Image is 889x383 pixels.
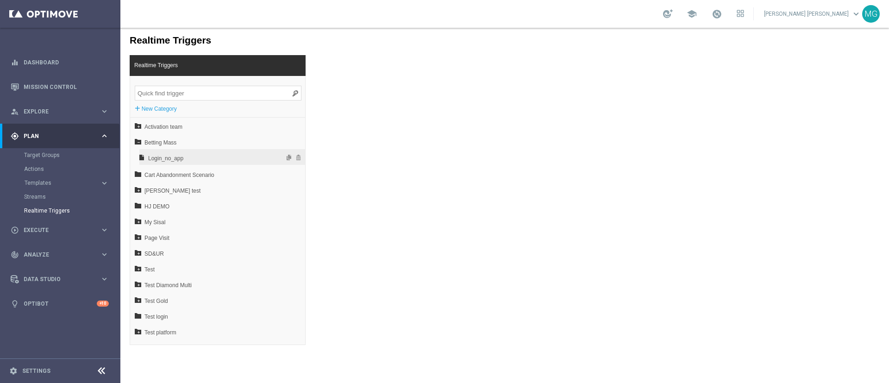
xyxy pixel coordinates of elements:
i: keyboard_arrow_right [100,107,109,116]
div: Mission Control [11,75,109,99]
span: Templates [25,180,91,186]
button: lightbulb Optibot +10 [10,300,109,308]
div: +10 [97,301,109,307]
i: keyboard_arrow_right [100,132,109,140]
button: equalizer Dashboard [10,59,109,66]
div: Data Studio [11,275,100,283]
button: Data Studio keyboard_arrow_right [10,276,109,283]
button: Mission Control [10,83,109,91]
i: keyboard_arrow_right [100,226,109,234]
a: Streams [24,193,96,201]
span: Cart Abandonment Scenario [24,139,126,155]
div: Streams [24,190,119,204]
div: Dashboard [11,50,109,75]
span: Plan [24,133,100,139]
i: equalizer [11,58,19,67]
i: track_changes [11,251,19,259]
div: Actions [24,162,119,176]
button: person_search Explore keyboard_arrow_right [10,108,109,115]
div: Cart Abandonment Scenario [24,150,126,157]
a: Settings [22,368,50,374]
label: New Category [21,76,56,86]
span: keyboard_arrow_down [851,9,861,19]
span: [PERSON_NAME] test [24,155,126,171]
div: Templates [25,180,100,186]
button: gps_fixed Plan keyboard_arrow_right [10,132,109,140]
div: Target Groups [24,148,119,162]
span: Execute [24,227,100,233]
span: Explore [24,109,100,114]
i: lightbulb [11,300,19,308]
span: Page Visit [24,202,126,218]
button: Templates keyboard_arrow_right [24,179,109,187]
i: play_circle_outline [11,226,19,234]
a: Realtime Triggers [24,207,96,214]
span: Test Diamond Multi [24,250,126,265]
span: HJ DEMO [24,171,126,187]
div: Optibot [11,291,109,316]
span: Activation team [24,91,126,107]
i: keyboard_arrow_right [100,250,109,259]
i: keyboard_arrow_right [100,179,109,188]
div: Execute [11,226,100,234]
span: Test Gold [24,265,126,281]
div: Templates [24,176,119,190]
span: Test platform [24,297,126,313]
span: Test login [24,281,126,297]
label: + [14,76,20,85]
div: Plan [11,132,100,140]
i: person_search [11,107,19,116]
a: Actions [24,165,96,173]
button: track_changes Analyze keyboard_arrow_right [10,251,109,258]
span: school [687,9,697,19]
input: Quick find trigger [14,58,181,73]
a: Dashboard [24,50,109,75]
a: Mission Control [24,75,109,99]
span: Analyze [24,252,100,257]
span: Delete [173,126,182,132]
div: Realtime Triggers [24,204,119,218]
span: Duplicate trigger [164,126,173,132]
button: play_circle_outline Execute keyboard_arrow_right [10,226,109,234]
span: SD&UR [24,218,126,234]
div: MG [862,5,880,23]
i: keyboard_arrow_right [100,275,109,283]
span: Login_no_app [28,123,127,138]
div: Analyze [11,251,100,259]
span: Test [24,234,126,250]
a: Optibot [24,291,97,316]
span: Data Studio [24,276,100,282]
span: Betting Mass [24,107,126,123]
a: [PERSON_NAME] [PERSON_NAME]keyboard_arrow_down [763,7,862,21]
i: gps_fixed [11,132,19,140]
a: Target Groups [24,151,96,159]
i: settings [9,367,18,375]
div: Explore [11,107,100,116]
span: My Sisal [24,187,126,202]
span: Realtime Triggers [9,30,62,45]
